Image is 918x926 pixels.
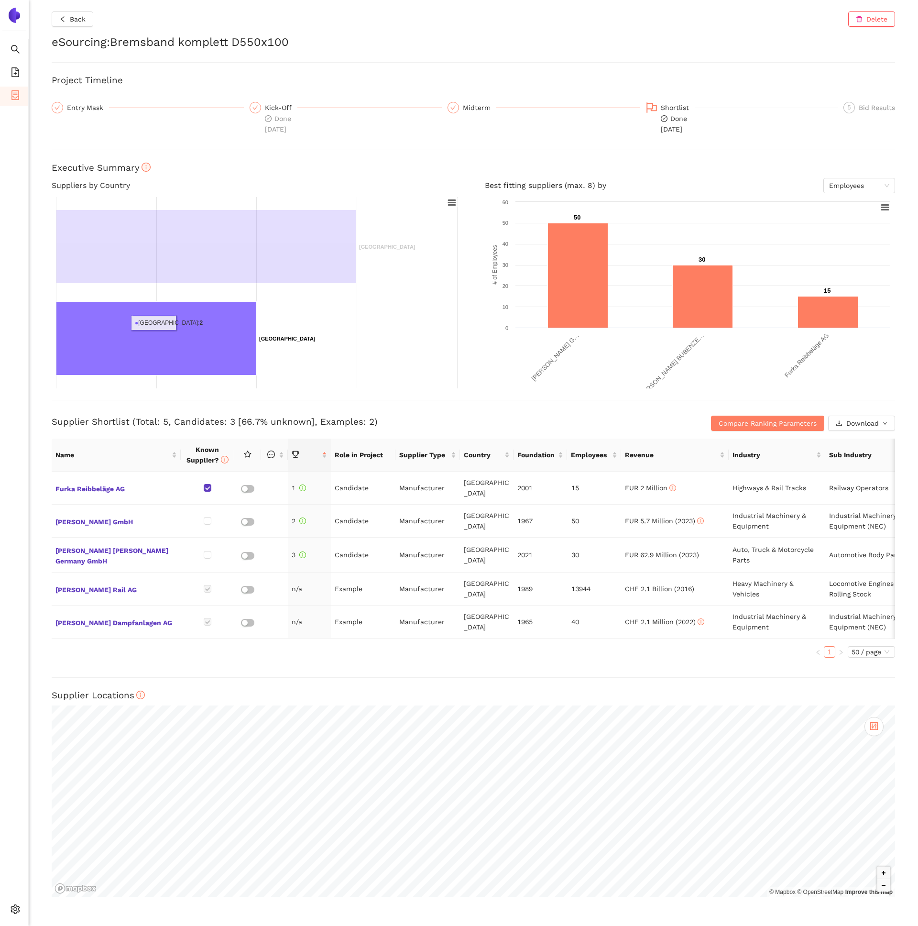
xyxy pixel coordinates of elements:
th: this column's title is Supplier Type,this column is sortable [395,439,460,472]
span: Delete [866,14,887,24]
li: Previous Page [812,646,824,658]
span: info-circle [299,485,306,491]
td: 15 [568,472,621,505]
span: right [838,650,844,655]
h3: Supplier Locations [52,689,895,702]
span: info-circle [669,485,676,491]
span: Compare Ranking Parameters [719,418,817,429]
button: left [812,646,824,658]
span: container [11,87,20,106]
span: check [55,105,60,110]
span: [PERSON_NAME] Rail AG [55,583,177,595]
td: Auto, Truck & Motorcycle Parts [729,538,825,573]
li: Next Page [835,646,847,658]
text: 30 [699,256,705,263]
th: this column's title is Industry,this column is sortable [729,439,825,472]
td: Manufacturer [395,505,460,538]
td: Candidate [331,538,395,573]
span: info-circle [697,518,704,524]
span: download [836,420,842,428]
h3: Executive Summary [52,162,895,174]
div: Shortlist [661,102,695,113]
span: Employees [571,450,610,460]
span: EUR 62.9 Million (2023) [625,551,699,559]
span: CHF 2.1 Billion (2016) [625,585,694,593]
h2: eSourcing : Bremsband komplett D550x100 [52,34,895,51]
td: 1989 [514,573,567,606]
th: this column's title is Name,this column is sortable [52,439,181,472]
td: n/a [288,606,331,639]
text: 60 [503,199,508,205]
th: this column's title is Revenue,this column is sortable [621,439,729,472]
th: this column's title is Foundation,this column is sortable [514,439,567,472]
div: Page Size [848,646,895,658]
span: Industry [732,450,814,460]
text: 40 [503,241,508,247]
span: 3 [292,551,306,559]
span: left [815,650,821,655]
th: Role in Project [331,439,395,472]
td: Example [331,606,395,639]
td: 40 [568,606,621,639]
span: Revenue [625,450,718,460]
td: [GEOGRAPHIC_DATA] [460,472,514,505]
span: Furka Reibbeläge AG [55,482,177,494]
button: Zoom out [877,879,890,892]
span: Done [DATE] [661,115,687,133]
text: 50 [503,220,508,226]
span: search [11,41,20,60]
td: [GEOGRAPHIC_DATA] [460,573,514,606]
span: 50 / page [852,647,891,657]
h4: Best fitting suppliers (max. 8) by [485,178,895,193]
td: Manufacturer [395,538,460,573]
text: 15 [824,287,831,294]
span: Supplier Type [399,450,449,460]
text: [GEOGRAPHIC_DATA] [359,244,415,250]
span: flag [646,102,657,113]
div: Shortlistcheck-circleDone[DATE] [645,102,838,134]
span: Name [55,450,170,460]
a: Mapbox logo [55,883,97,894]
span: Bid Results [859,104,895,111]
td: 30 [568,538,621,573]
span: delete [856,16,863,23]
td: Example [331,573,395,606]
td: Manufacturer [395,606,460,639]
span: trophy [292,451,299,458]
a: 1 [824,647,835,657]
span: check [450,105,456,110]
button: deleteDelete [848,11,895,27]
td: Highways & Rail Tracks [729,472,825,505]
td: [GEOGRAPHIC_DATA] [460,505,514,538]
span: star [244,451,251,458]
td: 13944 [568,573,621,606]
td: Manufacturer [395,472,460,505]
span: check-circle [661,115,667,122]
span: check-circle [265,115,272,122]
td: 1965 [514,606,567,639]
canvas: Map [52,706,895,897]
span: message [267,451,275,458]
td: 2001 [514,472,567,505]
span: Back [70,14,86,24]
td: Heavy Machinery & Vehicles [729,573,825,606]
text: 0 [505,325,508,331]
th: this column's title is Employees,this column is sortable [567,439,621,472]
button: downloadDownloaddown [828,416,895,431]
span: Foundation [517,450,556,460]
span: [PERSON_NAME] GmbH [55,515,177,527]
td: Candidate [331,505,395,538]
button: right [835,646,847,658]
text: [PERSON_NAME] BUBENZE… [638,332,705,399]
span: info-circle [299,518,306,524]
button: Compare Ranking Parameters [711,416,824,431]
img: Logo [7,8,22,23]
td: 1967 [514,505,567,538]
span: Sub Industry [829,450,911,460]
span: left [59,16,66,23]
span: EUR 5.7 Million (2023) [625,517,704,525]
h3: Supplier Shortlist (Total: 5, Candidates: 3 [66.7% unknown], Examples: 2) [52,416,614,428]
span: info-circle [142,163,151,172]
span: file-add [11,64,20,83]
text: # of Employees [492,245,498,285]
